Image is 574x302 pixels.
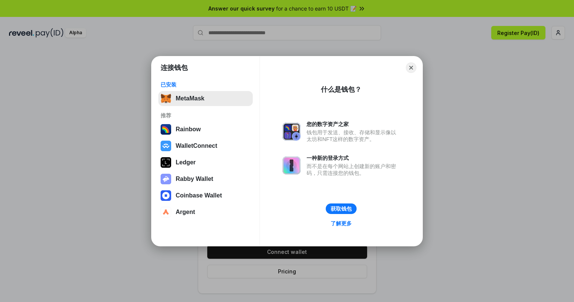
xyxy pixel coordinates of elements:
img: svg+xml,%3Csvg%20fill%3D%22none%22%20height%3D%2233%22%20viewBox%3D%220%200%2035%2033%22%20width%... [161,93,171,104]
div: 什么是钱包？ [321,85,361,94]
div: Ledger [176,159,196,166]
button: Close [406,62,416,73]
button: MetaMask [158,91,253,106]
a: 了解更多 [326,219,356,228]
div: 您的数字资产之家 [307,121,400,127]
button: Ledger [158,155,253,170]
button: Rabby Wallet [158,171,253,187]
div: WalletConnect [176,143,217,149]
button: Rainbow [158,122,253,137]
div: 了解更多 [331,220,352,227]
div: Rainbow [176,126,201,133]
img: svg+xml,%3Csvg%20xmlns%3D%22http%3A%2F%2Fwww.w3.org%2F2000%2Fsvg%22%20fill%3D%22none%22%20viewBox... [282,156,301,175]
div: MetaMask [176,95,204,102]
div: 钱包用于发送、接收、存储和显示像以太坊和NFT这样的数字资产。 [307,129,400,143]
div: Rabby Wallet [176,176,213,182]
div: 一种新的登录方式 [307,155,400,161]
img: svg+xml,%3Csvg%20width%3D%22120%22%20height%3D%22120%22%20viewBox%3D%220%200%20120%20120%22%20fil... [161,124,171,135]
img: svg+xml,%3Csvg%20xmlns%3D%22http%3A%2F%2Fwww.w3.org%2F2000%2Fsvg%22%20fill%3D%22none%22%20viewBox... [161,174,171,184]
img: svg+xml,%3Csvg%20width%3D%2228%22%20height%3D%2228%22%20viewBox%3D%220%200%2028%2028%22%20fill%3D... [161,190,171,201]
button: WalletConnect [158,138,253,153]
img: svg+xml,%3Csvg%20xmlns%3D%22http%3A%2F%2Fwww.w3.org%2F2000%2Fsvg%22%20width%3D%2228%22%20height%3... [161,157,171,168]
div: 推荐 [161,112,251,119]
div: Argent [176,209,195,215]
div: 而不是在每个网站上创建新的账户和密码，只需连接您的钱包。 [307,163,400,176]
img: svg+xml,%3Csvg%20xmlns%3D%22http%3A%2F%2Fwww.w3.org%2F2000%2Fsvg%22%20fill%3D%22none%22%20viewBox... [282,123,301,141]
img: svg+xml,%3Csvg%20width%3D%2228%22%20height%3D%2228%22%20viewBox%3D%220%200%2028%2028%22%20fill%3D... [161,207,171,217]
div: 获取钱包 [331,205,352,212]
button: Coinbase Wallet [158,188,253,203]
button: 获取钱包 [326,203,357,214]
h1: 连接钱包 [161,63,188,72]
div: 已安装 [161,81,251,88]
img: svg+xml,%3Csvg%20width%3D%2228%22%20height%3D%2228%22%20viewBox%3D%220%200%2028%2028%22%20fill%3D... [161,141,171,151]
div: Coinbase Wallet [176,192,222,199]
button: Argent [158,205,253,220]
